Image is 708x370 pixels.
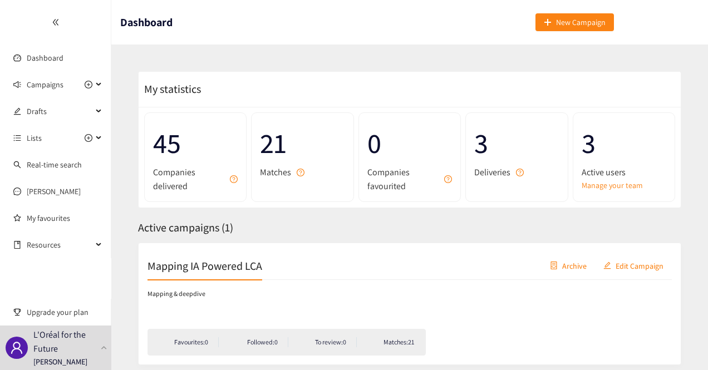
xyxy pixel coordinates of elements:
span: 21 [260,121,345,165]
a: My favourites [27,207,102,229]
span: Lists [27,127,42,149]
span: Matches [260,165,291,179]
span: Companies delivered [153,165,224,193]
iframe: Chat Widget [652,317,708,370]
span: Resources [27,234,92,256]
span: edit [13,107,21,115]
p: L'Oréal for the Future [33,328,96,356]
span: question-circle [230,175,238,183]
span: plus-circle [85,134,92,142]
span: My statistics [139,82,201,96]
span: double-left [52,18,60,26]
span: Archive [562,259,587,272]
span: plus-circle [85,81,92,88]
a: Mapping IA Powered LCAcontainerArchiveeditEdit CampaignMapping & deepdiveFavourites:0Followed:0To... [138,243,681,365]
span: question-circle [516,169,524,176]
a: [PERSON_NAME] [27,186,81,196]
span: 3 [582,121,666,165]
span: Edit Campaign [616,259,663,272]
span: container [550,262,558,270]
span: 3 [474,121,559,165]
button: editEdit Campaign [595,256,672,274]
span: question-circle [444,175,452,183]
span: New Campaign [556,16,606,28]
div: Widget de chat [652,317,708,370]
span: Companies favourited [367,165,439,193]
span: Campaigns [27,73,63,96]
a: Real-time search [27,160,82,170]
li: Favourites: 0 [159,337,219,347]
span: unordered-list [13,134,21,142]
li: Followed: 0 [231,337,288,347]
span: user [10,341,23,354]
span: Deliveries [474,165,510,179]
p: Mapping & deepdive [147,289,205,299]
span: sound [13,81,21,88]
li: Matches: 21 [369,337,414,347]
span: Upgrade your plan [27,301,102,323]
span: book [13,241,21,249]
span: 0 [367,121,452,165]
span: 45 [153,121,238,165]
h2: Mapping IA Powered LCA [147,258,262,273]
li: To review: 0 [301,337,357,347]
a: Dashboard [27,53,63,63]
span: Active campaigns ( 1 ) [138,220,233,235]
a: Manage your team [582,179,666,191]
span: plus [544,18,552,27]
span: Drafts [27,100,92,122]
button: plusNew Campaign [535,13,614,31]
span: trophy [13,308,21,316]
p: [PERSON_NAME] [33,356,87,368]
span: edit [603,262,611,270]
span: Active users [582,165,626,179]
button: containerArchive [542,256,595,274]
span: question-circle [297,169,304,176]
